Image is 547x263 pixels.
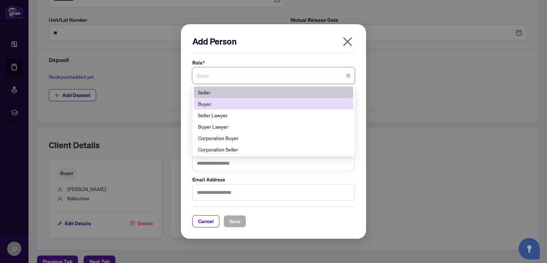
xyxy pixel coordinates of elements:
button: Save [224,215,246,227]
div: Seller Lawyer [194,109,353,121]
span: close [342,36,353,47]
div: Seller [194,87,353,98]
label: Role [192,59,355,67]
div: Seller [198,88,349,96]
button: Open asap [519,238,540,259]
div: Buyer [198,100,349,108]
span: Seller [197,69,350,82]
div: Buyer [194,98,353,109]
div: Corporation Seller [194,144,353,155]
label: Email Address [192,176,355,184]
div: Corporation Buyer [194,132,353,144]
div: Buyer Lawyer [198,123,349,130]
div: Buyer Lawyer [194,121,353,132]
h2: Add Person [192,36,355,47]
div: Corporation Seller [198,145,349,153]
button: Cancel [192,215,219,227]
div: Corporation Buyer [198,134,349,142]
span: close-circle [346,73,350,78]
span: Cancel [198,216,214,227]
div: Seller Lawyer [198,111,349,119]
